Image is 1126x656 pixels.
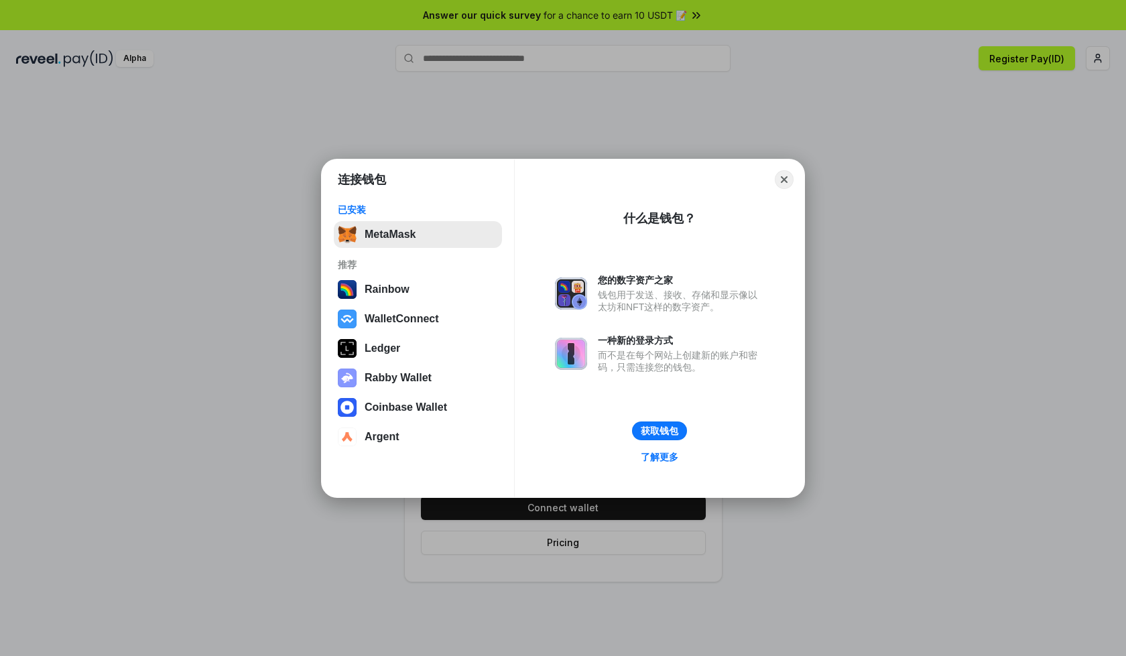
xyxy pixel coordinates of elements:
[334,335,502,362] button: Ledger
[365,313,439,325] div: WalletConnect
[598,349,764,373] div: 而不是在每个网站上创建新的账户和密码，只需连接您的钱包。
[338,225,357,244] img: svg+xml,%3Csvg%20fill%3D%22none%22%20height%3D%2233%22%20viewBox%3D%220%200%2035%2033%22%20width%...
[338,398,357,417] img: svg+xml,%3Csvg%20width%3D%2228%22%20height%3D%2228%22%20viewBox%3D%220%200%2028%2028%22%20fill%3D...
[338,204,498,216] div: 已安装
[365,342,400,354] div: Ledger
[775,170,794,189] button: Close
[338,339,357,358] img: svg+xml,%3Csvg%20xmlns%3D%22http%3A%2F%2Fwww.w3.org%2F2000%2Fsvg%22%20width%3D%2228%22%20height%3...
[365,228,416,241] div: MetaMask
[555,277,587,310] img: svg+xml,%3Csvg%20xmlns%3D%22http%3A%2F%2Fwww.w3.org%2F2000%2Fsvg%22%20fill%3D%22none%22%20viewBox...
[598,289,764,313] div: 钱包用于发送、接收、存储和显示像以太坊和NFT这样的数字资产。
[365,372,432,384] div: Rabby Wallet
[555,338,587,370] img: svg+xml,%3Csvg%20xmlns%3D%22http%3A%2F%2Fwww.w3.org%2F2000%2Fsvg%22%20fill%3D%22none%22%20viewBox...
[334,221,502,248] button: MetaMask
[338,310,357,328] img: svg+xml,%3Csvg%20width%3D%2228%22%20height%3D%2228%22%20viewBox%3D%220%200%2028%2028%22%20fill%3D...
[365,431,399,443] div: Argent
[598,274,764,286] div: 您的数字资产之家
[365,401,447,413] div: Coinbase Wallet
[338,172,386,188] h1: 连接钱包
[641,425,678,437] div: 获取钱包
[632,421,687,440] button: 获取钱包
[623,210,696,226] div: 什么是钱包？
[334,423,502,450] button: Argent
[338,280,357,299] img: svg+xml,%3Csvg%20width%3D%22120%22%20height%3D%22120%22%20viewBox%3D%220%200%20120%20120%22%20fil...
[338,259,498,271] div: 推荐
[338,428,357,446] img: svg+xml,%3Csvg%20width%3D%2228%22%20height%3D%2228%22%20viewBox%3D%220%200%2028%2028%22%20fill%3D...
[334,306,502,332] button: WalletConnect
[365,283,410,296] div: Rainbow
[334,276,502,303] button: Rainbow
[334,394,502,421] button: Coinbase Wallet
[641,451,678,463] div: 了解更多
[633,448,686,466] a: 了解更多
[598,334,764,346] div: 一种新的登录方式
[334,365,502,391] button: Rabby Wallet
[338,369,357,387] img: svg+xml,%3Csvg%20xmlns%3D%22http%3A%2F%2Fwww.w3.org%2F2000%2Fsvg%22%20fill%3D%22none%22%20viewBox...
